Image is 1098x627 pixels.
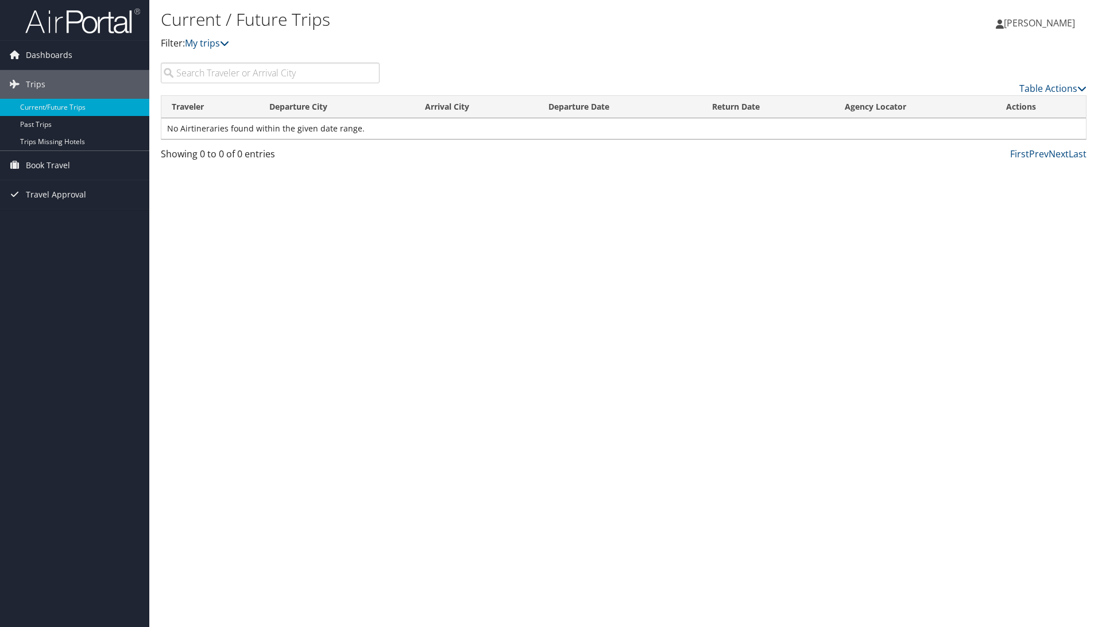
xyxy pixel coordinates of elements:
[1049,148,1069,160] a: Next
[702,96,834,118] th: Return Date: activate to sort column ascending
[834,96,996,118] th: Agency Locator: activate to sort column ascending
[1069,148,1087,160] a: Last
[26,180,86,209] span: Travel Approval
[161,36,778,51] p: Filter:
[538,96,701,118] th: Departure Date: activate to sort column descending
[996,6,1087,40] a: [PERSON_NAME]
[415,96,538,118] th: Arrival City: activate to sort column ascending
[26,151,70,180] span: Book Travel
[1010,148,1029,160] a: First
[161,147,380,167] div: Showing 0 to 0 of 0 entries
[161,118,1086,139] td: No Airtineraries found within the given date range.
[26,70,45,99] span: Trips
[185,37,229,49] a: My trips
[1029,148,1049,160] a: Prev
[25,7,140,34] img: airportal-logo.png
[26,41,72,69] span: Dashboards
[259,96,415,118] th: Departure City: activate to sort column ascending
[161,7,778,32] h1: Current / Future Trips
[1019,82,1087,95] a: Table Actions
[161,63,380,83] input: Search Traveler or Arrival City
[1004,17,1075,29] span: [PERSON_NAME]
[161,96,259,118] th: Traveler: activate to sort column ascending
[996,96,1086,118] th: Actions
